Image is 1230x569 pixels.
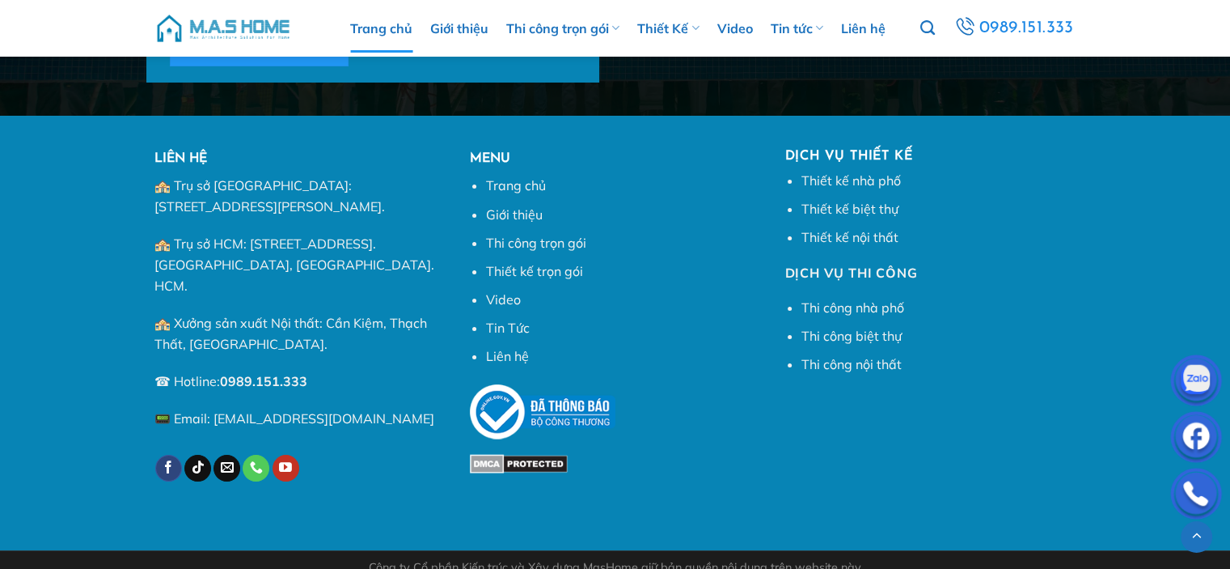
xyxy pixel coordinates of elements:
[470,152,510,165] strong: MENU
[430,4,488,53] a: Giới thiệu
[154,152,207,165] strong: LIÊN HỆ
[486,291,521,308] a: Video
[785,265,918,281] strong: Dịch vụ thi công
[350,4,412,53] a: Trang chủ
[486,320,530,336] a: Tin Tức
[717,4,753,53] a: Video
[801,229,898,245] a: Thiết kế nội thất
[1172,472,1220,520] img: Phone
[154,372,446,393] p: ☎ Hotline:
[801,328,902,344] a: Thi công biệt thự
[952,14,1076,43] a: 0989.151.333
[486,206,543,223] a: Giới thiệu
[1172,359,1220,407] img: Zalo
[154,234,446,296] p: 🏤 Trụ sở HCM: [STREET_ADDRESS]. [GEOGRAPHIC_DATA], [GEOGRAPHIC_DATA]. HCM.
[506,4,619,53] a: Thi công trọn gói
[486,263,583,279] a: Thiết kế trọn gói
[1181,521,1212,553] a: Lên đầu trang
[785,150,913,163] strong: Dịch vụ thiết kế
[979,15,1074,42] span: 0989.151.333
[841,4,886,53] a: Liên hệ
[486,177,546,193] a: Trang chủ
[243,455,269,482] a: Gọi cho chúng tôi
[184,455,211,482] a: Theo dõi trên TikTok
[220,373,307,389] a: 0989.151.333
[273,455,299,482] a: Theo dõi trên YouTube
[801,299,904,316] a: Thi công nhà phố
[801,201,898,217] a: Thiết kế biệt thự
[154,409,446,430] p: 📟 Email: [EMAIL_ADDRESS][DOMAIN_NAME]
[155,455,182,482] a: Theo dõi trên Facebook
[486,348,529,364] a: Liên hệ
[801,356,902,372] a: Thi công nội thất
[154,4,292,53] img: M.A.S HOME – Tổng Thầu Thiết Kế Và Xây Nhà Trọn Gói
[1172,415,1220,464] img: Facebook
[486,235,586,251] a: Thi công trọn gói
[919,11,934,45] a: Tìm kiếm
[470,454,568,473] img: DMCA.com Protection Status
[154,313,446,355] p: 🏤 Xưởng sản xuất Nội thất: Cần Kiệm, Thạch Thất, [GEOGRAPHIC_DATA].
[771,4,823,53] a: Tin tức
[213,455,240,482] a: Gửi email cho chúng tôi
[637,4,699,53] a: Thiết Kế
[154,176,446,217] p: 🏤 Trụ sở [GEOGRAPHIC_DATA]: [STREET_ADDRESS][PERSON_NAME].
[801,172,901,189] a: Thiết kế nhà phố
